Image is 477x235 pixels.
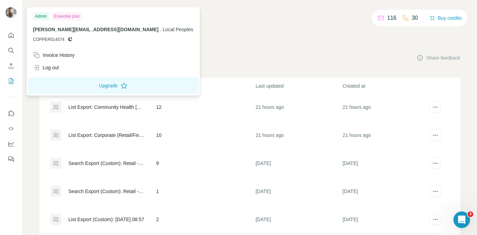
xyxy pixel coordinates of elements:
td: 12 [156,93,255,121]
p: 30 [412,14,418,22]
span: 3 [468,211,473,217]
div: List Export: Community Health [DATE] - [DATE] 03:50 [68,104,144,111]
td: 21 hours ago [255,93,342,121]
div: Invoice History [33,52,75,59]
div: Admin [33,12,49,20]
img: Avatar [6,7,17,18]
button: Use Surfe on LinkedIn [6,107,17,120]
button: actions [430,158,441,169]
button: Dashboard [6,138,17,150]
button: actions [430,130,441,141]
td: [DATE] [255,149,342,177]
button: My lists [6,75,17,87]
span: . [160,27,161,32]
td: 2 [156,206,255,234]
button: actions [430,102,441,113]
button: Upgrade [28,77,198,94]
td: 21 hours ago [342,121,429,149]
div: Search Export (Custom): Retail - [DATE] 08:06 [68,188,144,195]
div: Essential plan [52,12,82,20]
td: [DATE] [342,206,429,234]
button: Quick start [6,29,17,42]
button: Feedback [6,153,17,165]
td: [DATE] [342,177,429,206]
div: Search Export (Custom): Retail - [DATE] 08:08 [68,160,144,167]
div: List Export: Corporate (Retail/Finance) 07-08 - [DATE] 03:49 [68,132,144,139]
button: Search [6,44,17,57]
p: 116 [387,14,396,22]
td: [DATE] [255,206,342,234]
td: 21 hours ago [255,121,342,149]
td: 1 [156,177,255,206]
p: Created at [343,82,429,89]
td: 9 [156,149,255,177]
button: Buy credits [429,13,462,23]
button: Enrich CSV [6,60,17,72]
p: Records [156,82,255,89]
button: actions [430,186,441,197]
div: List Export (Custom): [DATE] 08:57 [68,216,144,223]
button: Share feedback [417,54,460,61]
div: Log out [33,64,59,71]
td: [DATE] [342,149,429,177]
button: Use Surfe API [6,122,17,135]
td: 10 [156,121,255,149]
td: [DATE] [255,177,342,206]
td: 21 hours ago [342,93,429,121]
iframe: Intercom live chat [453,211,470,228]
span: COPPER514574 [33,36,65,43]
span: Local Peoples [163,27,193,32]
button: actions [430,214,441,225]
span: [PERSON_NAME][EMAIL_ADDRESS][DOMAIN_NAME] [33,27,159,32]
p: Last updated [256,82,342,89]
